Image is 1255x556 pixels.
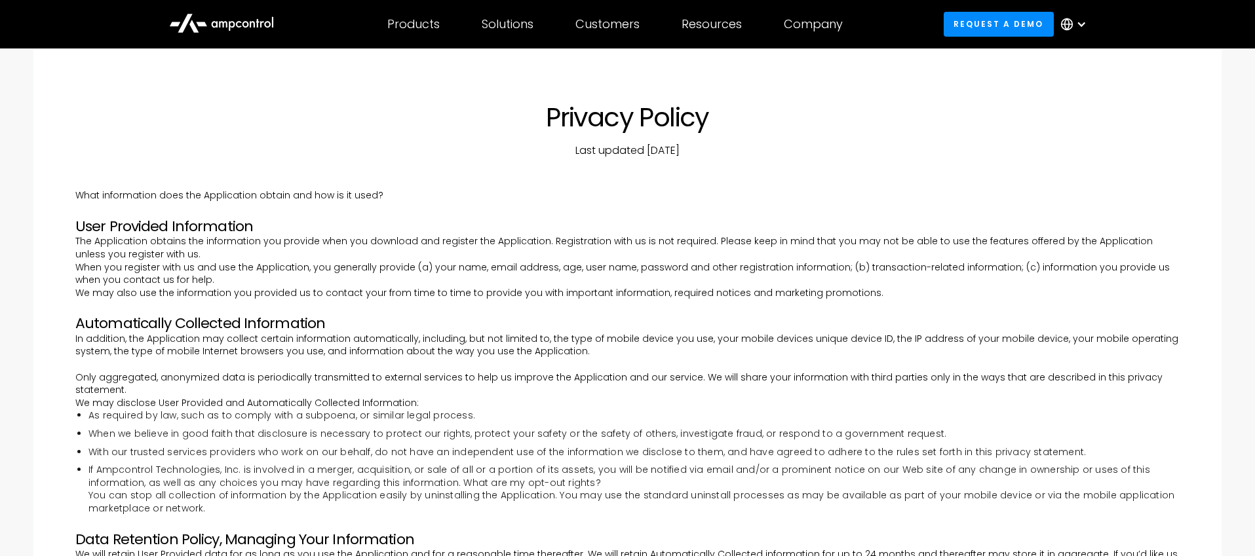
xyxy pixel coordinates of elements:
[75,371,1180,397] p: Only aggregated, anonymized data is periodically transmitted to external services to help us impr...
[482,17,533,31] div: Solutions
[387,17,440,31] div: Products
[75,261,1180,287] p: When you register with us and use the Application, you generally provide (a) your name, email add...
[75,189,1180,202] p: What information does the Application obtain and how is it used?
[575,17,640,31] div: Customers
[682,17,742,31] div: Resources
[784,17,843,31] div: Company
[88,464,1180,515] li: If Ampcontrol Technologies, Inc. is involved in a merger, acquisition, or sale of all or a portio...
[75,333,1180,358] p: In addition, the Application may collect certain information automatically, including, but not li...
[75,358,1180,371] p: ‍
[88,428,1180,441] li: When we believe in good faith that disclosure is necessary to protect our rights, protect your sa...
[88,409,1180,422] li: As required by law, such as to comply with a subpoena, or similar legal process.
[575,143,680,158] p: Last updated [DATE]
[75,397,1180,410] p: We may disclose User Provided and Automatically Collected Information:
[75,531,1180,548] h3: Data Retention Policy, Managing Your Information
[75,218,1180,235] h3: User Provided Information
[546,102,709,133] h1: Privacy Policy
[75,315,1180,332] h3: Automatically Collected Information
[75,287,1180,300] p: We may also use the information you provided us to contact your from time to time to provide you ...
[75,235,1180,261] p: The Application obtains the information you provide when you download and register the Applicatio...
[88,446,1180,459] li: With our trusted services providers who work on our behalf, do not have an independent use of the...
[944,12,1054,36] a: Request a demo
